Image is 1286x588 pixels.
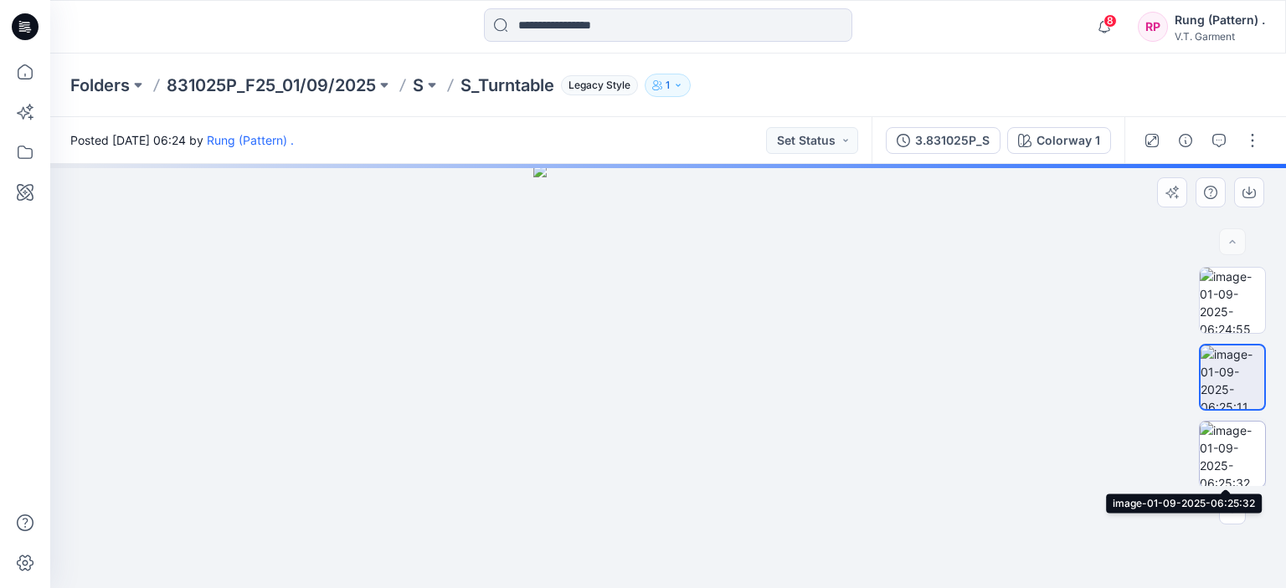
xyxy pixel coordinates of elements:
img: image-01-09-2025-06:25:11 [1201,345,1264,409]
a: Folders [70,74,130,97]
p: 1 [666,76,670,95]
span: Legacy Style [561,75,638,95]
a: Rung (Pattern) . [207,133,294,147]
button: 1 [645,74,691,97]
img: eyJhbGciOiJIUzI1NiIsImtpZCI6IjAiLCJzbHQiOiJzZXMiLCJ0eXAiOiJKV1QifQ.eyJkYXRhIjp7InR5cGUiOiJzdG9yYW... [533,164,802,588]
div: Colorway 1 [1037,131,1100,150]
button: Colorway 1 [1007,127,1111,154]
button: Legacy Style [554,74,638,97]
a: S [413,74,424,97]
div: 3.831025P_S [915,131,990,150]
button: 3.831025P_S [886,127,1001,154]
a: 831025P_F25_01/09/2025 [167,74,376,97]
span: 8 [1103,14,1117,28]
span: Posted [DATE] 06:24 by [70,131,294,149]
div: Rung (Pattern) . [1175,10,1265,30]
div: V.T. Garment [1175,30,1265,43]
p: S_Turntable [460,74,554,97]
img: image-01-09-2025-06:25:32 [1200,422,1265,487]
button: Details [1172,127,1199,154]
div: RP [1138,12,1168,42]
img: image-01-09-2025-06:24:55 [1200,268,1265,333]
